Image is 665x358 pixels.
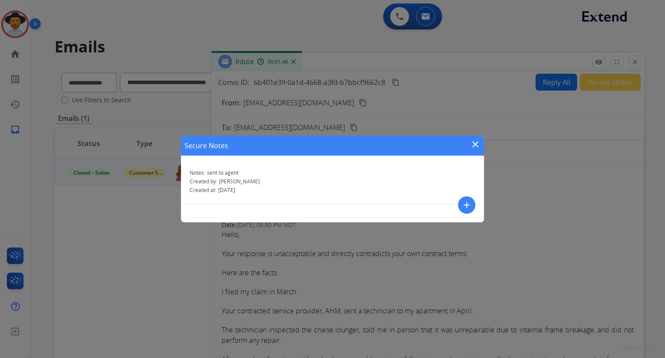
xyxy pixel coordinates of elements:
p: 0.20.1027RC [617,342,656,353]
h1: Secure Notes [184,140,228,151]
span: [DATE] [218,186,235,194]
span: Notes: [190,169,205,176]
span: [PERSON_NAME] [219,178,260,185]
mat-icon: add [462,200,472,210]
mat-icon: close [470,139,481,150]
span: sent to agent [207,169,239,176]
span: Created at: [190,186,216,194]
span: Created by: [190,178,217,185]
